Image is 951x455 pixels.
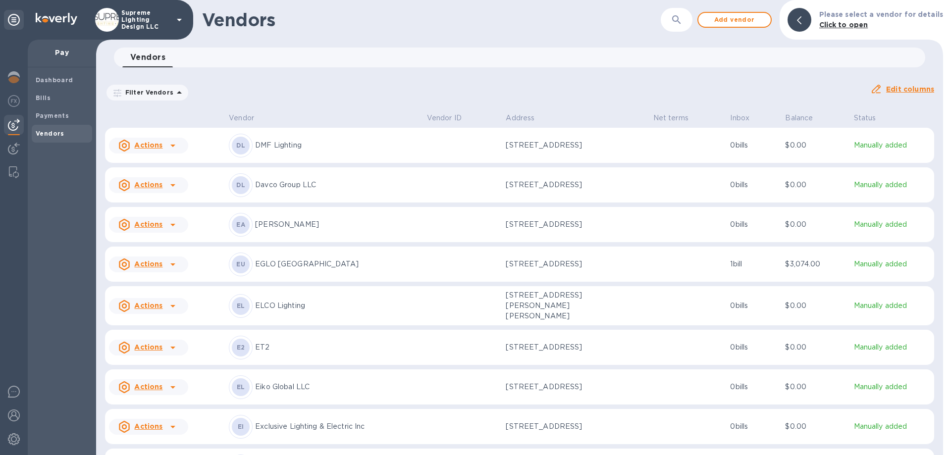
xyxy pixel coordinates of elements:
p: [STREET_ADDRESS] [506,259,605,269]
p: Manually added [854,140,931,151]
p: Filter Vendors [121,88,173,97]
b: EI [238,423,244,430]
p: 0 bills [730,140,777,151]
p: $0.00 [785,140,845,151]
span: Vendor [229,113,267,123]
p: Balance [785,113,813,123]
p: Manually added [854,259,931,269]
p: 0 bills [730,421,777,432]
p: 0 bills [730,219,777,230]
u: Actions [134,260,162,268]
p: Pay [36,48,88,57]
div: Unpin categories [4,10,24,30]
p: Manually added [854,219,931,230]
p: [STREET_ADDRESS] [506,219,605,230]
p: [STREET_ADDRESS] [506,342,605,353]
u: Edit columns [886,85,934,93]
p: 0 bills [730,180,777,190]
p: 1 bill [730,259,777,269]
img: Logo [36,13,77,25]
p: Manually added [854,421,931,432]
b: DL [236,181,245,189]
p: [STREET_ADDRESS] [506,382,605,392]
button: Add vendor [697,12,772,28]
b: Vendors [36,130,64,137]
b: Payments [36,112,69,119]
p: Net terms [653,113,688,123]
b: EL [237,302,245,309]
span: Balance [785,113,826,123]
p: ELCO Lighting [255,301,419,311]
p: $3,074.00 [785,259,845,269]
p: Exclusive Lighting & Electric Inc [255,421,419,432]
p: [STREET_ADDRESS][PERSON_NAME][PERSON_NAME] [506,290,605,321]
p: Status [854,113,876,123]
p: [STREET_ADDRESS] [506,421,605,432]
p: [PERSON_NAME] [255,219,419,230]
p: Address [506,113,534,123]
p: Manually added [854,301,931,311]
p: 0 bills [730,382,777,392]
p: Davco Group LLC [255,180,419,190]
p: Inbox [730,113,749,123]
p: ET2 [255,342,419,353]
p: Supreme Lighting Design LLC [121,9,171,30]
u: Actions [134,181,162,189]
b: Dashboard [36,76,73,84]
p: EGLO [GEOGRAPHIC_DATA] [255,259,419,269]
p: 0 bills [730,301,777,311]
p: $0.00 [785,342,845,353]
p: $0.00 [785,382,845,392]
u: Actions [134,422,162,430]
span: Vendor ID [427,113,475,123]
span: Inbox [730,113,762,123]
p: Manually added [854,382,931,392]
u: Actions [134,220,162,228]
p: [STREET_ADDRESS] [506,140,605,151]
b: EU [236,260,245,268]
u: Actions [134,383,162,391]
p: Vendor ID [427,113,462,123]
p: 0 bills [730,342,777,353]
b: Bills [36,94,51,101]
h1: Vendors [202,9,661,30]
img: Foreign exchange [8,95,20,107]
u: Actions [134,343,162,351]
p: Manually added [854,342,931,353]
b: Click to open [819,21,868,29]
b: DL [236,142,245,149]
p: $0.00 [785,301,845,311]
p: $0.00 [785,421,845,432]
p: DMF Lighting [255,140,419,151]
p: $0.00 [785,180,845,190]
b: EA [236,221,245,228]
p: Eiko Global LLC [255,382,419,392]
p: $0.00 [785,219,845,230]
span: Vendors [130,51,165,64]
p: Vendor [229,113,254,123]
b: E2 [237,344,245,351]
p: [STREET_ADDRESS] [506,180,605,190]
u: Actions [134,141,162,149]
u: Actions [134,302,162,309]
span: Net terms [653,113,701,123]
p: Manually added [854,180,931,190]
span: Address [506,113,547,123]
b: EL [237,383,245,391]
b: Please select a vendor for details [819,10,943,18]
span: Add vendor [706,14,763,26]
